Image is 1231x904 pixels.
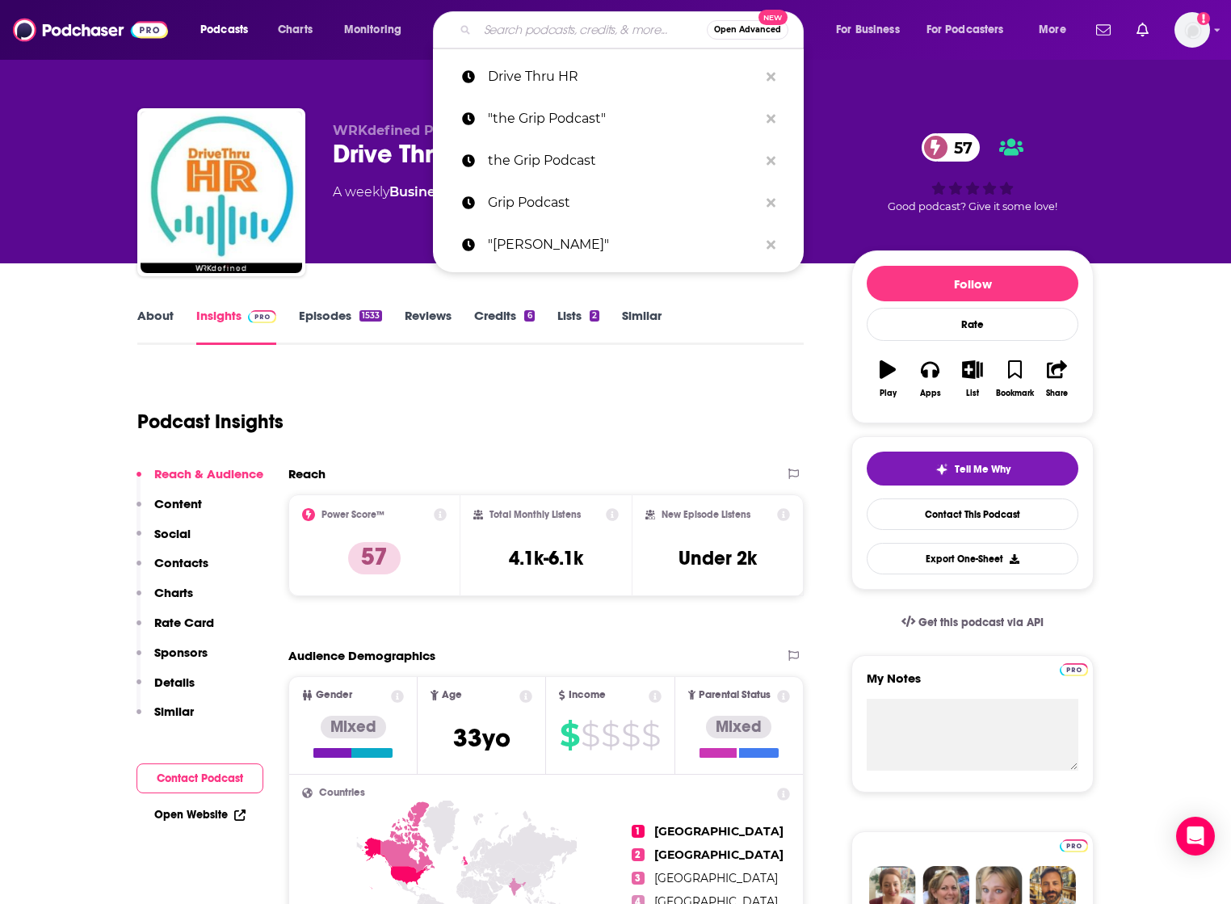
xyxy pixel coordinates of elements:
span: [GEOGRAPHIC_DATA] [654,871,778,885]
button: open menu [916,17,1027,43]
a: the Grip Podcast [433,140,804,182]
span: Countries [319,788,365,798]
span: [GEOGRAPHIC_DATA] [654,847,784,862]
span: $ [641,722,660,748]
div: Bookmark [996,389,1034,398]
span: Podcasts [200,19,248,41]
a: Open Website [154,808,246,822]
img: Podchaser Pro [248,310,276,323]
button: Details [137,675,195,704]
a: 57 [922,133,981,162]
div: 57Good podcast? Give it some love! [851,123,1094,223]
h2: Reach [288,466,326,481]
div: List [966,389,979,398]
button: Contacts [137,555,208,585]
div: Rate [867,308,1078,341]
span: $ [601,722,620,748]
button: Bookmark [994,350,1036,408]
button: Open AdvancedNew [707,20,788,40]
div: A weekly podcast [333,183,670,202]
button: Rate Card [137,615,214,645]
button: Follow [867,266,1078,301]
span: $ [581,722,599,748]
div: Open Intercom Messenger [1176,817,1215,856]
span: 57 [938,133,981,162]
span: Tell Me Why [955,463,1010,476]
a: InsightsPodchaser Pro [196,308,276,345]
span: $ [560,722,579,748]
img: Podchaser Pro [1060,663,1088,676]
button: Social [137,526,191,556]
div: Apps [920,389,941,398]
p: 57 [348,542,401,574]
span: 3 [632,872,645,885]
a: Business [389,184,448,200]
button: Show profile menu [1174,12,1210,48]
a: Get this podcast via API [889,603,1057,642]
a: Grip Podcast [433,182,804,224]
span: WRKdefined Podcast Network [333,123,542,138]
button: Contact Podcast [137,763,263,793]
span: Open Advanced [714,26,781,34]
p: Charts [154,585,193,600]
button: Share [1036,350,1078,408]
h1: Podcast Insights [137,410,284,434]
p: Similar [154,704,194,719]
p: Details [154,675,195,690]
h2: Total Monthly Listens [489,509,581,520]
p: Rate Card [154,615,214,630]
button: open menu [189,17,269,43]
a: Show notifications dropdown [1090,16,1117,44]
button: Charts [137,585,193,615]
span: For Business [836,19,900,41]
p: Contacts [154,555,208,570]
img: Drive Thru HR [141,111,302,273]
div: Play [880,389,897,398]
button: Export One-Sheet [867,543,1078,574]
span: More [1039,19,1066,41]
span: Income [569,690,606,700]
span: $ [621,722,640,748]
img: User Profile [1174,12,1210,48]
span: Age [442,690,462,700]
a: Contact This Podcast [867,498,1078,530]
svg: Add a profile image [1197,12,1210,25]
span: 33 yo [453,722,510,754]
p: "carmen cracknell" [488,224,758,266]
button: Apps [909,350,951,408]
span: Parental Status [699,690,771,700]
a: About [137,308,174,345]
button: Similar [137,704,194,734]
div: Search podcasts, credits, & more... [448,11,819,48]
h3: Under 2k [679,546,757,570]
a: Show notifications dropdown [1130,16,1155,44]
h2: Audience Demographics [288,648,435,663]
button: open menu [1027,17,1086,43]
p: Reach & Audience [154,466,263,481]
div: Mixed [706,716,771,738]
p: Grip Podcast [488,182,758,224]
p: Content [154,496,202,511]
span: New [758,10,788,25]
button: open menu [333,17,422,43]
p: the Grip Podcast [488,140,758,182]
button: Content [137,496,202,526]
p: Drive Thru HR [488,56,758,98]
img: Podchaser Pro [1060,839,1088,852]
a: Lists2 [557,308,599,345]
h3: 4.1k-6.1k [509,546,583,570]
div: 6 [524,310,534,322]
button: tell me why sparkleTell Me Why [867,452,1078,486]
span: Get this podcast via API [918,616,1044,629]
img: Podchaser - Follow, Share and Rate Podcasts [13,15,168,45]
a: Reviews [405,308,452,345]
span: [GEOGRAPHIC_DATA] [654,824,784,839]
p: "the Grip Podcast" [488,98,758,140]
input: Search podcasts, credits, & more... [477,17,707,43]
div: Mixed [321,716,386,738]
h2: Power Score™ [321,509,384,520]
a: Episodes1533 [299,308,382,345]
a: Similar [622,308,662,345]
span: Monitoring [344,19,401,41]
